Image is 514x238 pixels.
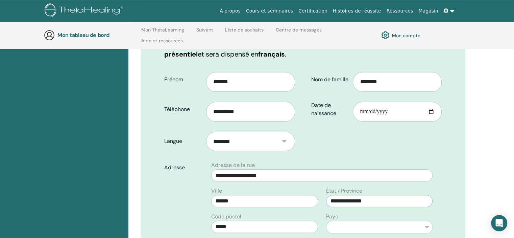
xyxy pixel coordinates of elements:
font: Code postal [211,213,241,220]
div: Open Intercom Messenger [491,215,507,231]
font: Centre de messages [276,27,322,33]
a: Mon ThetaLearning [141,27,184,38]
font: . [285,50,286,59]
font: Adresse [164,164,185,171]
font: Prénom [164,76,183,83]
a: Cours et séminaires [243,5,296,17]
a: Certification [296,5,330,17]
font: Mon compte [392,33,420,39]
a: Liste de souhaits [225,27,264,38]
img: generic-user-icon.jpg [44,30,55,41]
font: Certification [298,8,327,14]
img: cog.svg [381,29,389,41]
font: Histoires de réussite [333,8,381,14]
font: Nom de famille [311,76,348,83]
font: Ville [211,187,222,194]
a: Suivant [196,27,213,38]
font: Langue [164,137,182,145]
font: Aide et ressources [141,38,183,44]
a: Magasin [416,5,441,17]
font: Cours et séminaires [246,8,293,14]
font: Suivant [196,27,213,33]
font: en présentiel [164,40,409,59]
font: État / Province [326,187,362,194]
img: logo.png [45,3,125,19]
font: Magasin [418,8,438,14]
a: Mon compte [381,29,420,41]
a: Aide et ressources [141,38,183,49]
font: Date de naissance [311,102,336,117]
font: Ressources [387,8,413,14]
font: Adresse de la rue [211,161,255,169]
font: et sera dispensé en [198,50,258,59]
font: Pays [326,213,338,220]
a: À propos [217,5,243,17]
font: Mon ThetaLearning [141,27,184,33]
a: Centre de messages [276,27,322,38]
a: Histoires de réussite [330,5,384,17]
a: Ressources [384,5,416,17]
font: Téléphone [164,106,190,113]
font: Mon tableau de bord [57,31,109,39]
font: français [258,50,285,59]
font: À propos [220,8,241,14]
font: Liste de souhaits [225,27,264,33]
